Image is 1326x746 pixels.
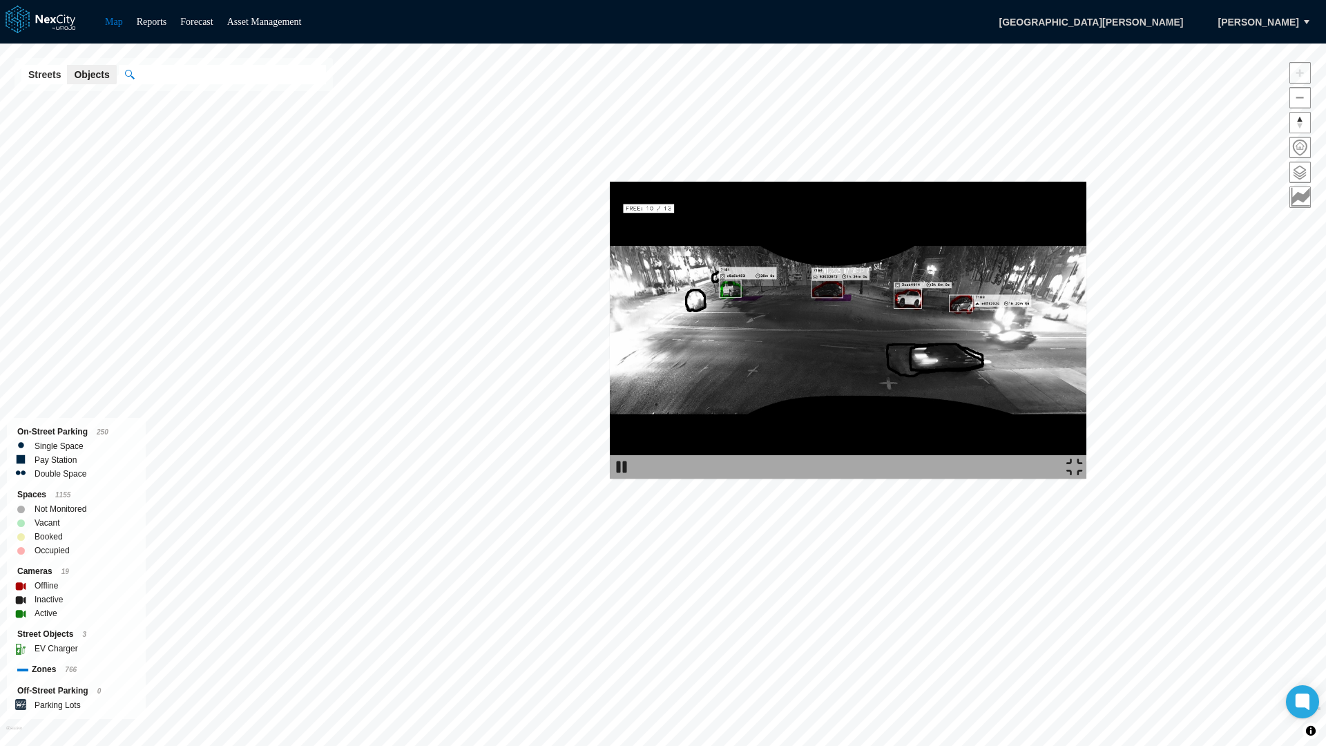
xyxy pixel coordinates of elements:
div: Spaces [17,488,135,502]
span: Toggle attribution [1307,723,1315,738]
span: Zoom out [1290,88,1310,108]
label: Active [35,606,57,620]
button: Layers management [1289,162,1311,183]
a: Asset Management [227,17,302,27]
img: play [613,459,630,475]
a: Mapbox homepage [6,726,22,742]
div: Zones [17,662,135,677]
button: Zoom in [1289,62,1311,84]
button: Home [1289,137,1311,158]
button: Reset bearing to north [1289,112,1311,133]
label: Vacant [35,516,59,530]
label: Occupied [35,544,70,557]
label: Parking Lots [35,698,81,712]
a: Forecast [180,17,213,27]
span: Streets [28,68,61,82]
span: 0 [97,687,102,695]
button: Toggle attribution [1303,723,1319,739]
label: Double Space [35,467,86,481]
span: 19 [61,568,69,575]
label: Not Monitored [35,502,86,516]
div: Street Objects [17,627,135,642]
span: 250 [97,428,108,436]
label: Single Space [35,439,84,453]
img: expand [1066,459,1083,475]
span: 766 [65,666,77,673]
span: 1155 [55,491,70,499]
div: Off-Street Parking [17,684,135,698]
span: 3 [82,631,86,638]
label: Pay Station [35,453,77,467]
span: Objects [74,68,109,82]
div: Cameras [17,564,135,579]
img: video [610,182,1086,479]
span: Zoom in [1290,63,1310,83]
label: Inactive [35,593,63,606]
a: Reports [137,17,167,27]
a: Map [105,17,123,27]
span: [PERSON_NAME] [1218,15,1299,29]
span: Reset bearing to north [1290,113,1310,133]
span: [GEOGRAPHIC_DATA][PERSON_NAME] [984,10,1198,34]
button: [PERSON_NAME] [1204,10,1314,34]
button: Objects [67,65,116,84]
button: Streets [21,65,68,84]
label: Booked [35,530,63,544]
button: Key metrics [1289,186,1311,208]
label: Offline [35,579,58,593]
label: EV Charger [35,642,78,656]
div: On-Street Parking [17,425,135,439]
button: Zoom out [1289,87,1311,108]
